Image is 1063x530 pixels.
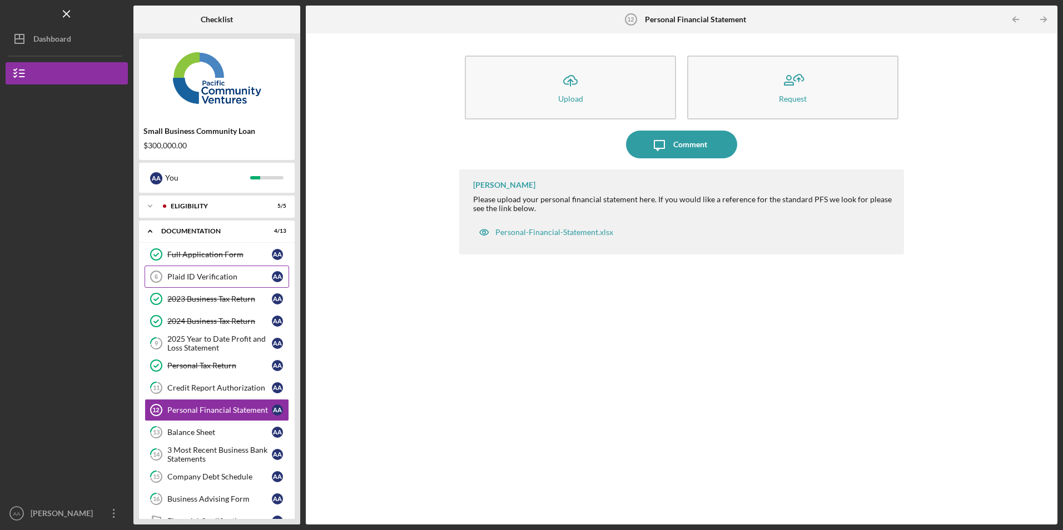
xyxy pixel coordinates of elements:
[6,28,128,50] button: Dashboard
[626,131,737,158] button: Comment
[167,406,272,414] div: Personal Financial Statement
[473,195,892,213] div: Please upload your personal financial statement here. If you would like a reference for the stand...
[153,384,160,392] tspan: 11
[272,338,283,349] div: A A
[272,360,283,371] div: A A
[145,310,289,332] a: 2024 Business Tax ReturnAA
[779,94,807,103] div: Request
[150,172,162,184] div: A A
[266,228,286,234] div: 4 / 13
[167,272,272,281] div: Plaid ID Verification
[272,382,283,393] div: A A
[143,127,290,136] div: Small Business Community Loan
[495,228,613,237] div: Personal-Financial-Statement.xlsx
[272,271,283,282] div: A A
[272,316,283,327] div: A A
[28,502,100,527] div: [PERSON_NAME]
[272,249,283,260] div: A A
[165,168,250,187] div: You
[145,243,289,266] a: Full Application FormAA
[145,332,289,354] a: 92025 Year to Date Profit and Loss StatementAA
[272,449,283,460] div: A A
[167,494,272,503] div: Business Advising Form
[167,383,272,392] div: Credit Report Authorization
[145,421,289,443] a: 13Balance SheetAA
[272,293,283,304] div: A A
[167,317,272,326] div: 2024 Business Tax Return
[465,56,676,119] button: Upload
[153,429,160,436] tspan: 13
[145,488,289,510] a: 16Business Advising FormAA
[152,407,159,413] tspan: 12
[139,44,295,111] img: Product logo
[145,354,289,377] a: Personal Tax ReturnAA
[161,228,259,234] div: Documentation
[627,16,634,23] tspan: 12
[687,56,898,119] button: Request
[673,131,707,158] div: Comment
[272,493,283,504] div: A A
[167,334,272,352] div: 2025 Year to Date Profit and Loss Statement
[167,250,272,259] div: Full Application Form
[145,399,289,421] a: 12Personal Financial StatementAA
[145,443,289,466] a: 143 Most Recent Business Bank StatementsAA
[167,428,272,437] div: Balance Sheet
[143,141,290,150] div: $300,000.00
[153,451,160,458] tspan: 14
[145,377,289,399] a: 11Credit Report AuthorizationAA
[6,502,128,524] button: AA[PERSON_NAME]
[153,473,160,481] tspan: 15
[153,496,160,503] tspan: 16
[266,203,286,209] div: 5 / 5
[167,517,272,526] div: Financial Qualification
[272,427,283,438] div: A A
[145,288,289,310] a: 2023 Business Tax ReturnAA
[558,94,583,103] div: Upload
[201,15,233,24] b: Checklist
[272,516,283,527] div: A A
[155,273,158,280] tspan: 6
[167,294,272,303] div: 2023 Business Tax Return
[155,340,158,347] tspan: 9
[272,471,283,482] div: A A
[167,361,272,370] div: Personal Tax Return
[473,181,535,189] div: [PERSON_NAME]
[473,221,619,243] button: Personal-Financial-Statement.xlsx
[272,404,283,416] div: A A
[145,266,289,288] a: 6Plaid ID VerificationAA
[171,203,259,209] div: Eligibility
[167,446,272,463] div: 3 Most Recent Business Bank Statements
[167,472,272,481] div: Company Debt Schedule
[145,466,289,488] a: 15Company Debt ScheduleAA
[645,15,746,24] b: Personal Financial Statement
[33,28,71,53] div: Dashboard
[13,511,21,517] text: AA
